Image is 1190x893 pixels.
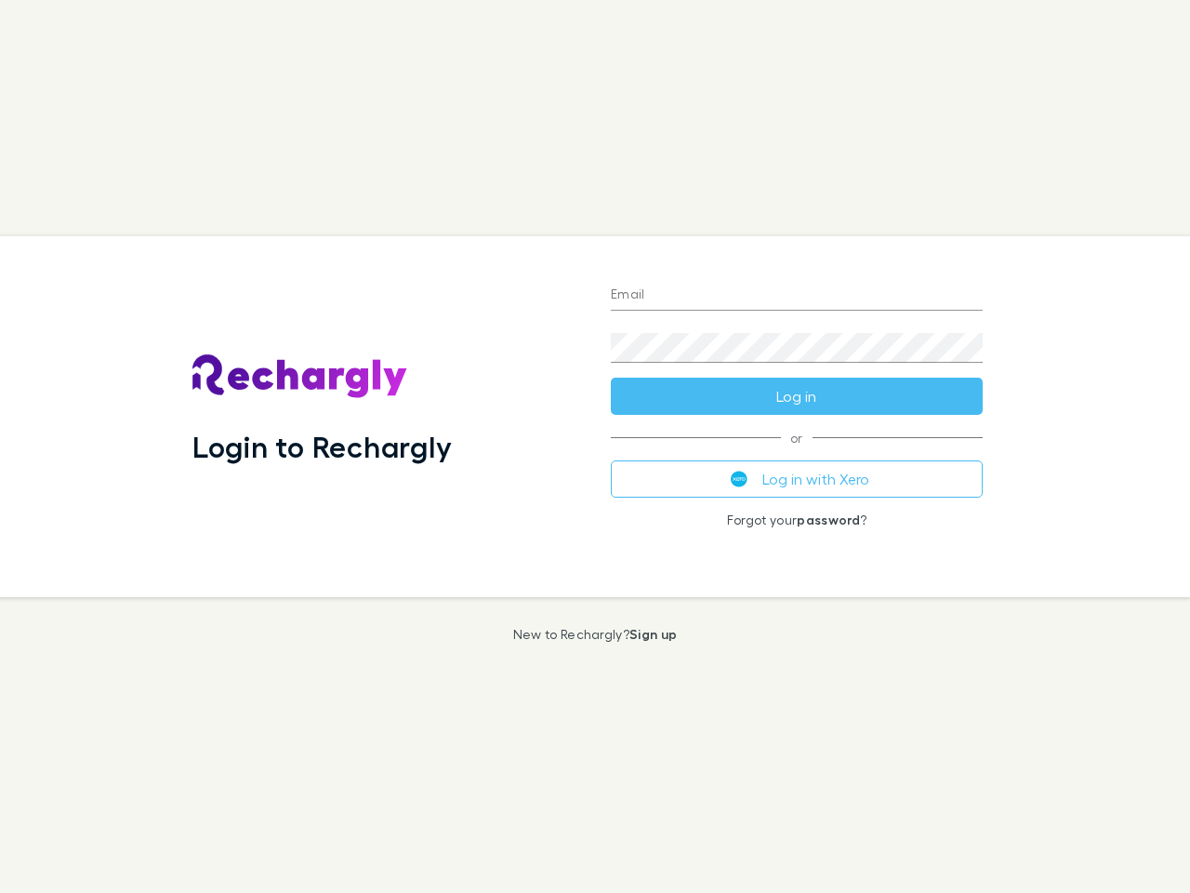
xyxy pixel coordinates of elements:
img: Rechargly's Logo [192,354,408,399]
a: password [797,512,860,527]
button: Log in [611,378,983,415]
p: Forgot your ? [611,513,983,527]
a: Sign up [629,626,677,642]
button: Log in with Xero [611,460,983,498]
img: Xero's logo [731,471,747,487]
h1: Login to Rechargly [192,429,452,464]
p: New to Rechargly? [513,627,678,642]
span: or [611,437,983,438]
